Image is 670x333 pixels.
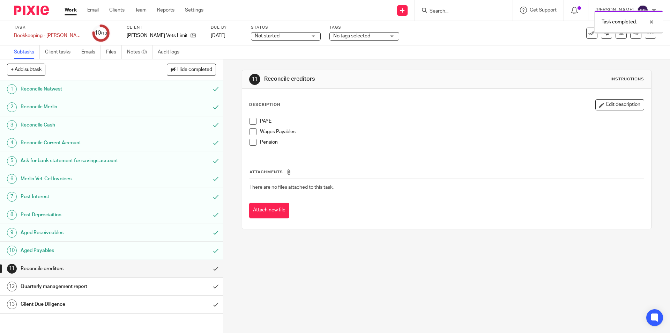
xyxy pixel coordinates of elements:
[7,282,17,291] div: 12
[7,210,17,220] div: 8
[250,185,334,190] span: There are no files attached to this task.
[101,31,107,35] small: /13
[167,64,216,75] button: Hide completed
[7,102,17,112] div: 2
[14,6,49,15] img: Pixie
[65,7,77,14] a: Work
[249,203,289,218] button: Attach new file
[127,25,202,30] label: Client
[250,170,283,174] span: Attachments
[260,139,643,146] p: Pension
[211,25,242,30] label: Due by
[177,67,212,73] span: Hide completed
[21,155,141,166] h1: Ask for bank statement for savings account
[264,75,462,83] h1: Reconcile creditors
[21,191,141,202] h1: Post Interest
[157,7,174,14] a: Reports
[7,138,17,148] div: 4
[127,45,152,59] a: Notes (0)
[7,246,17,255] div: 10
[14,45,40,59] a: Subtasks
[7,192,17,202] div: 7
[611,77,644,82] div: Instructions
[329,25,399,30] label: Tags
[21,263,141,274] h1: Reconcile creditors
[21,245,141,256] h1: Aged Payables
[637,5,648,16] img: svg%3E
[255,34,280,38] span: Not started
[135,7,147,14] a: Team
[7,84,17,94] div: 1
[21,299,141,310] h1: Client Due Diligence
[21,210,141,220] h1: Post Depreciaition
[333,34,370,38] span: No tags selected
[21,84,141,94] h1: Reconcile Natwest
[21,102,141,112] h1: Reconcile Merlin
[21,138,141,148] h1: Reconcile Current Account
[95,29,107,37] div: 10
[260,118,643,125] p: PAYE
[249,102,280,108] p: Description
[7,120,17,130] div: 3
[251,25,321,30] label: Status
[81,45,101,59] a: Emails
[106,45,122,59] a: Files
[158,45,185,59] a: Audit logs
[185,7,203,14] a: Settings
[21,120,141,130] h1: Reconcile Cash
[211,33,225,38] span: [DATE]
[109,7,125,14] a: Clients
[595,99,644,110] button: Edit description
[602,19,637,26] p: Task completed.
[7,64,45,75] button: + Add subtask
[7,174,17,184] div: 6
[21,281,141,292] h1: Quarterly management report
[14,32,84,39] div: Bookkeeping - Bowland Vets Limited Monthly
[14,25,84,30] label: Task
[45,45,76,59] a: Client tasks
[21,227,141,238] h1: Aged Receiveables
[87,7,99,14] a: Email
[7,299,17,309] div: 13
[7,156,17,166] div: 5
[21,174,141,184] h1: Merlin Vet-Cel Invoices
[127,32,187,39] p: [PERSON_NAME] Vets Limited
[7,264,17,274] div: 11
[14,32,84,39] div: Bookkeeping - [PERSON_NAME] Vets Limited Monthly
[249,74,260,85] div: 11
[260,128,643,135] p: Wages Payables
[7,228,17,238] div: 9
